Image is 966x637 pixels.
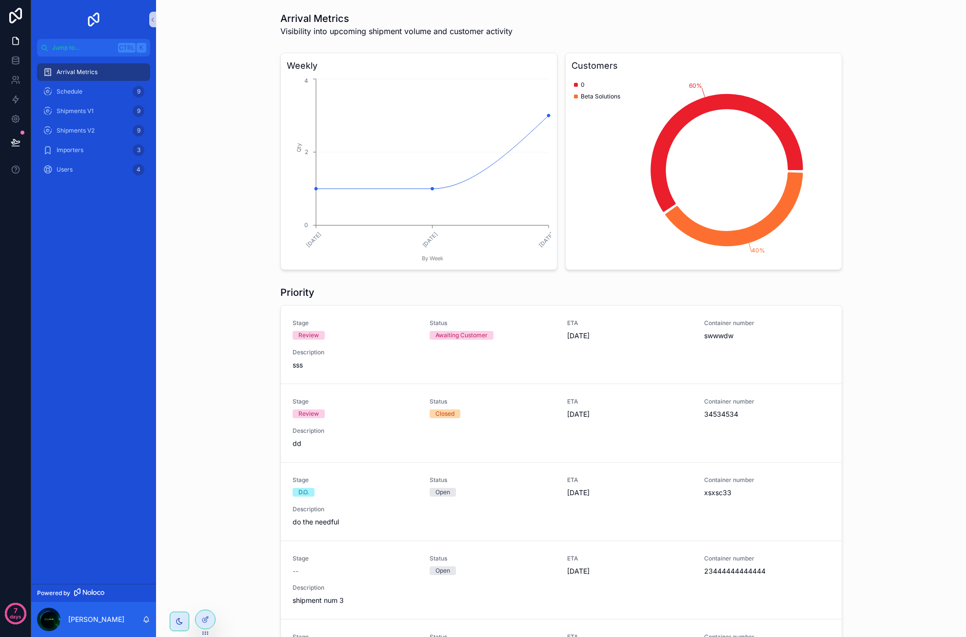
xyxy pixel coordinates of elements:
a: Shipments V29 [37,122,150,139]
h1: Arrival Metrics [280,12,513,25]
tspan: Qty [295,143,302,152]
tspan: 0 [304,221,308,229]
span: 0 [581,81,585,89]
span: 34534534 [704,409,830,419]
span: Container number [704,319,830,327]
span: Stage [293,319,418,327]
img: App logo [86,12,101,27]
span: Description [293,348,418,356]
span: Arrival Metrics [57,68,98,76]
span: 23444444444444 [704,566,830,576]
span: Visibility into upcoming shipment volume and customer activity [280,25,513,37]
p: days [10,610,21,623]
span: [DATE] [567,566,693,576]
span: ETA [567,555,693,562]
span: -- [293,566,298,576]
h1: Priority [280,286,315,299]
span: shipment num 3 [293,596,418,605]
span: xsxsc33 [704,488,830,498]
div: Closed [435,409,454,418]
span: Container number [704,555,830,562]
a: Schedule9 [37,83,150,100]
div: Review [298,409,319,418]
p: [PERSON_NAME] [68,615,124,624]
div: 9 [133,105,144,117]
a: Importers3 [37,141,150,159]
span: ETA [567,398,693,405]
div: Open [435,488,450,497]
span: Jump to... [52,44,114,52]
a: StageReviewStatusAwaiting CustomerETA[DATE]Container numberswwwdwDescriptionsss [281,306,842,384]
span: Schedule [57,88,82,96]
span: Users [57,166,73,174]
span: swwwdw [704,331,830,341]
span: do the needful [293,517,418,527]
div: chart [572,77,836,264]
text: [DATE] [305,231,322,249]
tspan: 4 [304,77,308,84]
span: Status [430,319,555,327]
span: K [138,44,145,52]
span: Shipments V1 [57,107,94,115]
a: Powered by [31,584,156,602]
a: Shipments V19 [37,102,150,120]
span: Ctrl [118,43,136,53]
span: Powered by [37,589,70,597]
span: Importers [57,146,83,154]
a: Users4 [37,161,150,178]
div: 9 [133,125,144,136]
h3: Weekly [287,59,551,73]
span: Beta Solutions [581,93,620,100]
div: 4 [133,164,144,175]
span: ETA [567,476,693,484]
span: [DATE] [567,331,693,341]
a: StageReviewStatusClosedETA[DATE]Container number34534534Descriptiondd [281,384,842,462]
span: Stage [293,398,418,405]
div: chart [287,77,551,264]
span: dd [293,439,418,448]
button: Jump to...CtrlK [37,39,150,57]
div: Awaiting Customer [435,331,488,340]
h3: Customers [572,59,836,73]
span: Status [430,555,555,562]
tspan: By Week [421,255,443,262]
span: [DATE] [567,488,693,498]
tspan: 40% [751,247,765,254]
span: Status [430,476,555,484]
tspan: 60% [689,82,702,89]
a: StageD.O.StatusOpenETA[DATE]Container numberxsxsc33Descriptiondo the needful [281,462,842,540]
span: Stage [293,476,418,484]
div: Review [298,331,319,340]
div: Open [435,566,450,575]
div: 3 [133,144,144,156]
span: Description [293,505,418,513]
span: [DATE] [567,409,693,419]
span: Description [293,584,418,592]
span: Shipments V2 [57,127,95,135]
span: Status [430,398,555,405]
div: 9 [133,86,144,97]
a: Arrival Metrics [37,63,150,81]
span: Container number [704,398,830,405]
div: D.O. [298,488,309,497]
a: Stage--StatusOpenETA[DATE]Container number23444444444444Descriptionshipment num 3 [281,540,842,619]
text: [DATE] [537,231,555,249]
span: Description [293,427,418,435]
text: [DATE] [421,231,438,249]
tspan: 2 [305,148,308,155]
span: Container number [704,476,830,484]
div: scrollable content [31,57,156,584]
span: Stage [293,555,418,562]
span: sss [293,360,418,370]
span: ETA [567,319,693,327]
p: 7 [14,606,18,616]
